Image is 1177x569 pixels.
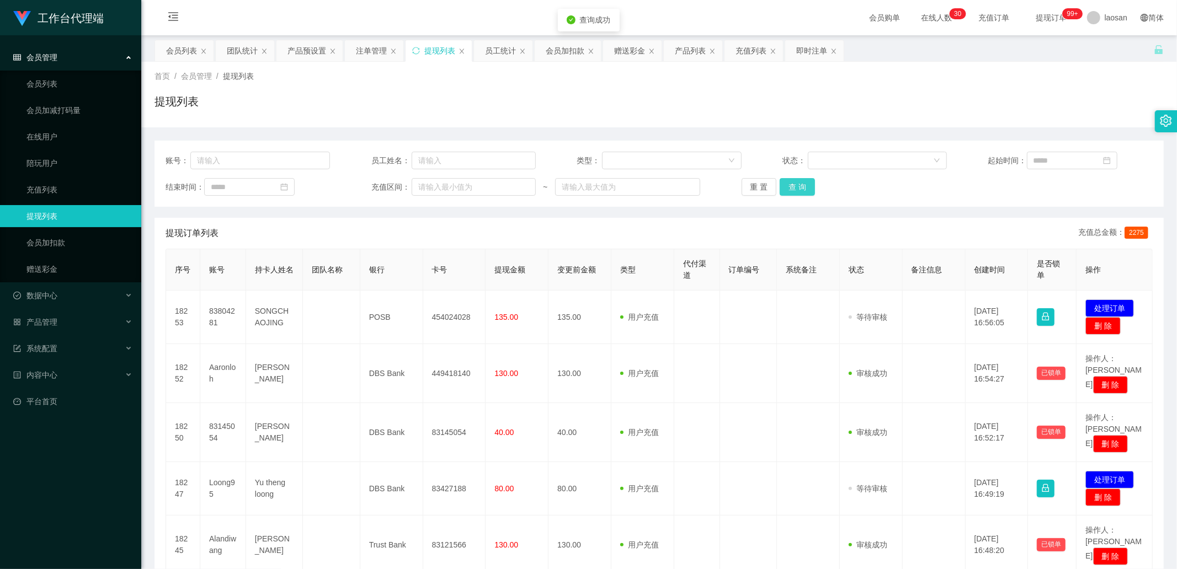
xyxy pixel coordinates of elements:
[155,1,192,36] i: 图标: menu-fold
[849,369,887,378] span: 审核成功
[988,155,1027,167] span: 起始时间：
[261,48,268,55] i: 图标: close
[1160,115,1172,127] i: 图标: setting
[13,53,57,62] span: 会员管理
[216,72,219,80] span: /
[1085,265,1101,274] span: 操作
[494,540,518,549] span: 130.00
[973,14,1015,22] span: 充值订单
[223,72,254,80] span: 提现列表
[1085,471,1134,489] button: 处理订单
[548,344,611,403] td: 130.00
[1085,413,1142,448] span: 操作人：[PERSON_NAME]
[175,265,190,274] span: 序号
[494,428,514,437] span: 40.00
[1093,435,1128,453] button: 删 除
[255,265,294,274] span: 持卡人姓名
[736,40,766,61] div: 充值列表
[181,72,212,80] span: 会员管理
[227,40,258,61] div: 团队统计
[577,155,602,167] span: 类型：
[1093,376,1128,394] button: 删 除
[1154,45,1164,55] i: 图标: unlock
[26,152,132,174] a: 陪玩用户
[1125,227,1148,239] span: 2275
[371,155,412,167] span: 员工姓名：
[13,371,21,379] i: 图标: profile
[830,48,837,55] i: 图标: close
[13,344,57,353] span: 系统配置
[13,390,132,412] a: 图标: dashboard平台首页
[786,265,817,274] span: 系统备注
[1037,538,1066,551] button: 已锁单
[166,403,200,462] td: 18250
[360,291,423,344] td: POSB
[369,265,385,274] span: 银行
[1085,525,1142,561] span: 操作人：[PERSON_NAME]
[13,318,21,326] i: 图标: appstore-o
[614,40,645,61] div: 赠送彩金
[360,344,423,403] td: DBS Bank
[849,265,864,274] span: 状态
[329,48,336,55] i: 图标: close
[1037,308,1054,326] button: 图标: lock
[1037,367,1066,380] button: 已锁单
[912,265,942,274] span: 备注信息
[13,292,21,299] i: 图标: check-circle-o
[966,291,1029,344] td: [DATE] 16:56:05
[1037,426,1066,439] button: 已锁单
[1093,547,1128,565] button: 删 除
[13,291,57,300] span: 数据中心
[246,462,303,516] td: Yu theng loong
[916,14,958,22] span: 在线人数
[13,53,21,61] i: 图标: table
[770,48,776,55] i: 图标: close
[548,462,611,516] td: 80.00
[728,157,735,165] i: 图标: down
[13,11,31,26] img: logo.9652507e.png
[209,265,225,274] span: 账号
[174,72,177,80] span: /
[557,265,596,274] span: 变更前金额
[966,462,1029,516] td: [DATE] 16:49:19
[1031,14,1073,22] span: 提现订单
[683,259,706,280] span: 代付渠道
[546,40,584,61] div: 会员加扣款
[200,48,207,55] i: 图标: close
[26,258,132,280] a: 赠送彩金
[934,157,940,165] i: 图标: down
[849,428,887,437] span: 审核成功
[675,40,706,61] div: 产品列表
[950,8,966,19] sup: 30
[782,155,808,167] span: 状态：
[709,48,716,55] i: 图标: close
[1037,480,1054,497] button: 图标: lock
[548,403,611,462] td: 40.00
[26,179,132,201] a: 充值列表
[312,265,343,274] span: 团队名称
[974,265,1005,274] span: 创建时间
[26,232,132,254] a: 会员加扣款
[423,291,486,344] td: 454024028
[155,72,170,80] span: 首页
[1085,489,1121,506] button: 删 除
[190,152,330,169] input: 请输入
[588,48,594,55] i: 图标: close
[200,291,246,344] td: 83804281
[849,313,887,321] span: 等待审核
[166,462,200,516] td: 18247
[412,152,536,169] input: 请输入
[849,484,887,493] span: 等待审核
[38,1,104,36] h1: 工作台代理端
[200,344,246,403] td: Aaronloh
[1078,227,1153,240] div: 充值总金额：
[620,369,659,378] span: 用户充值
[166,291,200,344] td: 18253
[1063,8,1083,19] sup: 998
[412,178,536,196] input: 请输入最小值为
[1037,259,1060,280] span: 是否锁单
[620,540,659,549] span: 用户充值
[26,73,132,95] a: 会员列表
[620,428,659,437] span: 用户充值
[356,40,387,61] div: 注单管理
